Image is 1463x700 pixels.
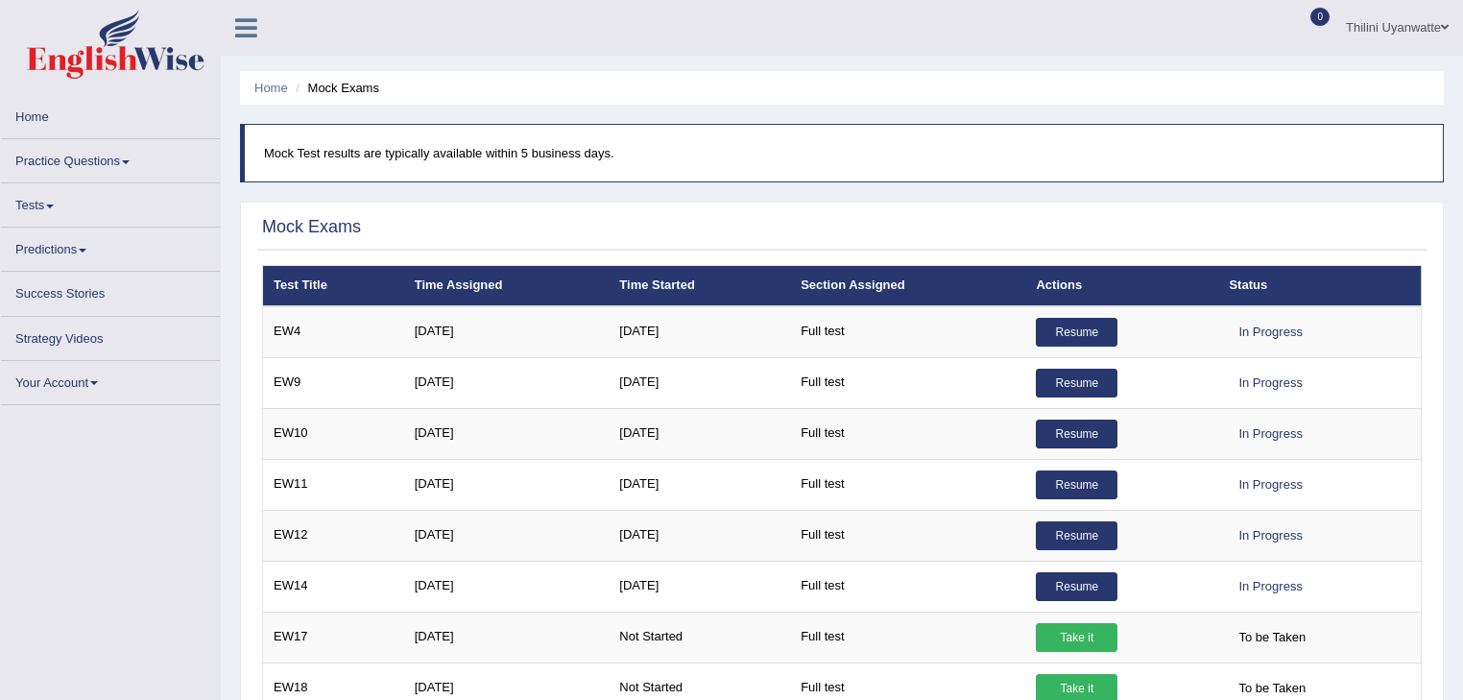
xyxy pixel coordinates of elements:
td: Not Started [609,612,790,663]
td: Full test [790,306,1025,358]
td: EW17 [263,612,404,663]
div: In Progress [1229,369,1311,398]
td: EW10 [263,408,404,459]
div: In Progress [1229,521,1311,550]
a: Resume [1036,369,1117,398]
span: To be Taken [1229,623,1315,652]
td: Full test [790,561,1025,612]
td: [DATE] [404,357,610,408]
td: [DATE] [404,612,610,663]
a: Home [1,95,220,133]
a: Take it [1036,623,1117,652]
span: 0 [1310,8,1330,26]
th: Time Started [609,266,790,306]
a: Strategy Videos [1,317,220,354]
td: [DATE] [404,510,610,561]
a: Resume [1036,471,1117,499]
th: Actions [1025,266,1218,306]
td: Full test [790,510,1025,561]
a: Resume [1036,572,1117,601]
th: Time Assigned [404,266,610,306]
td: [DATE] [404,459,610,510]
div: In Progress [1229,471,1311,499]
td: [DATE] [609,408,790,459]
th: Status [1218,266,1421,306]
td: [DATE] [609,357,790,408]
th: Test Title [263,266,404,306]
div: In Progress [1229,318,1311,347]
td: Full test [790,357,1025,408]
a: Resume [1036,318,1117,347]
td: EW12 [263,510,404,561]
td: [DATE] [609,459,790,510]
td: EW14 [263,561,404,612]
a: Success Stories [1,272,220,309]
td: [DATE] [404,408,610,459]
a: Tests [1,183,220,221]
td: EW11 [263,459,404,510]
td: EW4 [263,306,404,358]
h2: Mock Exams [262,218,361,237]
td: [DATE] [609,561,790,612]
td: Full test [790,408,1025,459]
a: Resume [1036,420,1117,448]
a: Practice Questions [1,139,220,177]
th: Section Assigned [790,266,1025,306]
td: [DATE] [609,306,790,358]
div: In Progress [1229,572,1311,601]
td: [DATE] [404,306,610,358]
div: In Progress [1229,420,1311,448]
a: Your Account [1,361,220,398]
a: Resume [1036,521,1117,550]
td: EW9 [263,357,404,408]
li: Mock Exams [291,79,379,97]
td: Full test [790,612,1025,663]
a: Predictions [1,228,220,265]
td: [DATE] [404,561,610,612]
p: Mock Test results are typically available within 5 business days. [264,144,1424,162]
a: Home [254,81,288,95]
td: Full test [790,459,1025,510]
td: [DATE] [609,510,790,561]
